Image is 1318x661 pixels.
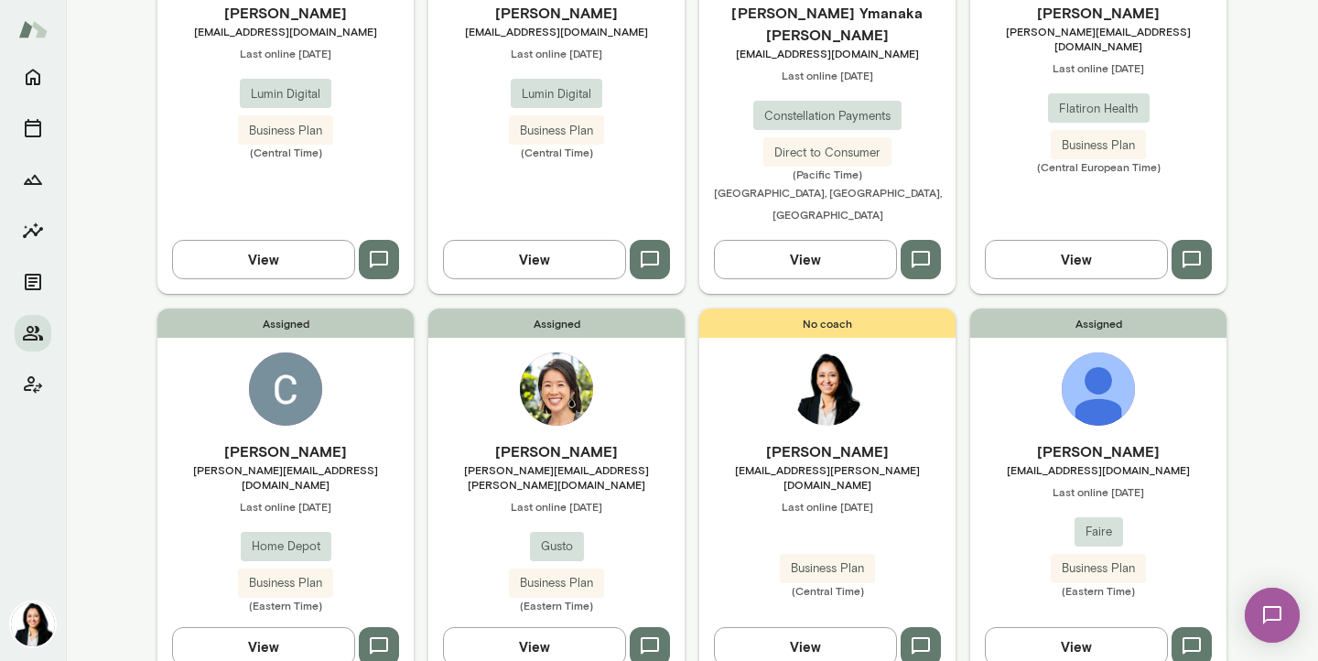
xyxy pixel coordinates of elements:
h6: [PERSON_NAME] [157,2,414,24]
span: [EMAIL_ADDRESS][DOMAIN_NAME] [970,462,1226,477]
span: Direct to Consumer [763,144,891,162]
span: Assigned [970,309,1226,338]
span: Business Plan [238,574,333,592]
span: Business Plan [1051,136,1146,155]
span: Last online [DATE] [428,46,685,60]
button: View [172,240,355,278]
span: [EMAIL_ADDRESS][DOMAIN_NAME] [699,46,956,60]
button: Client app [15,366,51,403]
h6: [PERSON_NAME] Ymanaka [PERSON_NAME] [699,2,956,46]
span: Home Depot [241,537,331,556]
span: Last online [DATE] [699,499,956,514]
span: [PERSON_NAME][EMAIL_ADDRESS][PERSON_NAME][DOMAIN_NAME] [428,462,685,492]
span: Assigned [428,309,685,338]
span: (Central Time) [157,145,414,159]
span: Last online [DATE] [428,499,685,514]
span: [PERSON_NAME][EMAIL_ADDRESS][DOMAIN_NAME] [970,24,1226,53]
button: View [443,240,626,278]
button: View [714,240,897,278]
button: Home [15,59,51,95]
span: Last online [DATE] [157,499,414,514]
span: [GEOGRAPHIC_DATA], [GEOGRAPHIC_DATA], [GEOGRAPHIC_DATA] [714,186,942,221]
button: Members [15,315,51,352]
h6: [PERSON_NAME] [157,440,414,462]
img: Cecil Payne [249,352,322,426]
button: Documents [15,264,51,300]
img: Mento [18,12,48,47]
span: Faire [1075,523,1123,541]
h6: [PERSON_NAME] [699,440,956,462]
span: (Eastern Time) [157,598,414,612]
span: (Central Time) [428,145,685,159]
img: Luke Bjerring [1062,352,1135,426]
span: Business Plan [509,574,604,592]
span: Lumin Digital [240,85,331,103]
span: Business Plan [780,559,875,578]
span: [PERSON_NAME][EMAIL_ADDRESS][DOMAIN_NAME] [157,462,414,492]
span: [EMAIL_ADDRESS][DOMAIN_NAME] [428,24,685,38]
span: (Pacific Time) [699,167,956,181]
span: Constellation Payments [753,107,902,125]
span: Business Plan [509,122,604,140]
button: Growth Plan [15,161,51,198]
span: [EMAIL_ADDRESS][PERSON_NAME][DOMAIN_NAME] [699,462,956,492]
h6: [PERSON_NAME] [970,2,1226,24]
img: Monica Aggarwal [791,352,864,426]
h6: [PERSON_NAME] [428,2,685,24]
button: View [985,240,1168,278]
span: Last online [DATE] [157,46,414,60]
img: Monica Aggarwal [11,602,55,646]
span: Flatiron Health [1048,100,1150,118]
span: No coach [699,309,956,338]
button: Sessions [15,110,51,146]
span: Business Plan [1051,559,1146,578]
h6: [PERSON_NAME] [970,440,1226,462]
span: Business Plan [238,122,333,140]
span: Last online [DATE] [970,60,1226,75]
span: (Eastern Time) [970,583,1226,598]
img: Amanda Lin [520,352,593,426]
span: Last online [DATE] [699,68,956,82]
span: (Central European Time) [970,159,1226,174]
span: [EMAIL_ADDRESS][DOMAIN_NAME] [157,24,414,38]
span: Last online [DATE] [970,484,1226,499]
span: (Eastern Time) [428,598,685,612]
span: Assigned [157,309,414,338]
span: Gusto [530,537,584,556]
h6: [PERSON_NAME] [428,440,685,462]
button: Insights [15,212,51,249]
span: Lumin Digital [511,85,602,103]
span: (Central Time) [699,583,956,598]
